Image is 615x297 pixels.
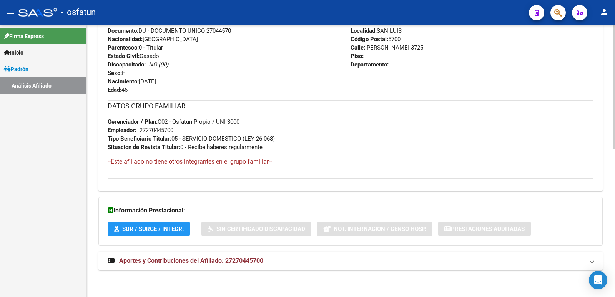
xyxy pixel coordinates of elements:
span: F [108,70,125,76]
i: NO (00) [149,61,168,68]
strong: Edad: [108,86,121,93]
button: Sin Certificado Discapacidad [201,222,311,236]
mat-icon: person [600,7,609,17]
strong: Sexo: [108,70,122,76]
span: [DATE] [108,78,156,85]
div: 27270445700 [140,126,173,134]
span: DU - DOCUMENTO UNICO 27044570 [108,27,231,34]
span: 27270445700 [108,19,155,26]
button: SUR / SURGE / INTEGR. [108,222,190,236]
div: Open Intercom Messenger [589,271,607,289]
button: Prestaciones Auditadas [438,222,531,236]
span: Inicio [4,48,23,57]
strong: Departamento: [351,61,389,68]
strong: Empleador: [108,127,136,134]
span: O02 - Osfatun Propio / UNI 3000 [108,118,239,125]
strong: CUIL: [108,19,121,26]
strong: Piso: [351,53,364,60]
strong: Código Postal: [351,36,388,43]
mat-expansion-panel-header: Aportes y Contribuciones del Afiliado: 27270445700 [98,252,603,270]
strong: Discapacitado: [108,61,146,68]
span: Aportes y Contribuciones del Afiliado: 27270445700 [119,257,263,264]
span: [PERSON_NAME] 3725 [351,44,423,51]
span: Not. Internacion / Censo Hosp. [334,226,426,232]
span: Casado [108,53,159,60]
span: Prestaciones Auditadas [451,226,525,232]
span: 5700 [351,36,401,43]
strong: Localidad: [351,27,377,34]
strong: Nacionalidad: [108,36,143,43]
span: Sin Certificado Discapacidad [216,226,305,232]
strong: Estado Civil: [108,53,140,60]
span: 46 [108,86,128,93]
span: 0 - Recibe haberes regularmente [108,144,263,151]
strong: Nacimiento: [108,78,139,85]
strong: Gerenciador / Plan: [108,118,158,125]
strong: Provincia: [351,19,377,26]
span: SAN LUIS [351,27,402,34]
span: - osfatun [61,4,96,21]
strong: Tipo Beneficiario Titular: [108,135,171,142]
strong: Documento: [108,27,138,34]
button: Not. Internacion / Censo Hosp. [317,222,432,236]
span: Padrón [4,65,28,73]
span: [GEOGRAPHIC_DATA] [108,36,198,43]
h3: Información Prestacional: [108,205,593,216]
strong: Situacion de Revista Titular: [108,144,180,151]
span: SUR / SURGE / INTEGR. [122,226,184,232]
mat-icon: menu [6,7,15,17]
strong: Calle: [351,44,365,51]
h3: DATOS GRUPO FAMILIAR [108,101,593,111]
span: 05 - SERVICIO DOMESTICO (LEY 26.068) [108,135,275,142]
span: 0 - Titular [108,44,163,51]
h4: --Este afiliado no tiene otros integrantes en el grupo familiar-- [108,158,593,166]
span: Firma Express [4,32,44,40]
span: San Luis [351,19,399,26]
strong: Parentesco: [108,44,139,51]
